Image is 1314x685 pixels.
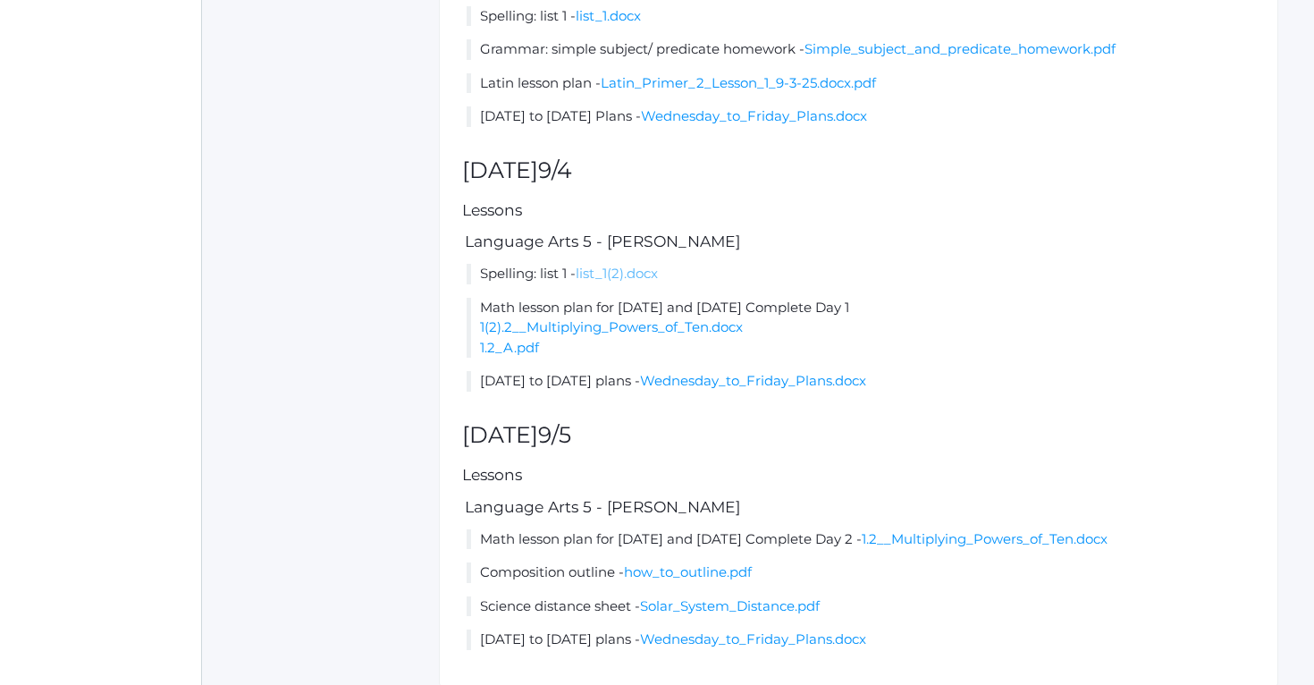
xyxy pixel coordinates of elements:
[480,339,539,356] a: 1.2_A.pdf
[640,630,866,647] a: Wednesday_to_Friday_Plans.docx
[480,318,743,335] a: 1(2).2__Multiplying_Powers_of_Ten.docx
[467,562,1255,583] li: Composition outline -
[467,298,1255,359] li: Math lesson plan for [DATE] and [DATE] Complete Day 1
[462,467,1255,484] h5: Lessons
[640,372,866,389] a: Wednesday_to_Friday_Plans.docx
[467,371,1255,392] li: [DATE] to [DATE] plans -
[538,421,571,448] span: 9/5
[467,630,1255,650] li: [DATE] to [DATE] plans -
[576,265,658,282] a: list_1(2).docx
[804,40,1116,57] a: Simple_subject_and_predicate_homework.pdf
[467,73,1255,94] li: Latin lesson plan -
[467,264,1255,284] li: Spelling: list 1 -
[462,202,1255,219] h5: Lessons
[641,107,867,124] a: Wednesday_to_Friday_Plans.docx
[467,39,1255,60] li: Grammar: simple subject/ predicate homework -
[640,597,820,614] a: Solar_System_Distance.pdf
[467,529,1255,550] li: Math lesson plan for [DATE] and [DATE] Complete Day 2 -
[467,106,1255,127] li: [DATE] to [DATE] Plans -
[462,423,1255,448] h2: [DATE]
[624,563,752,580] a: how_to_outline.pdf
[862,530,1108,547] a: 1.2__Multiplying_Powers_of_Ten.docx
[462,158,1255,183] h2: [DATE]
[467,596,1255,617] li: Science distance sheet -
[601,74,876,91] a: Latin_Primer_2_Lesson_1_9-3-25.docx.pdf
[462,499,1255,516] h5: Language Arts 5 - [PERSON_NAME]
[462,233,1255,250] h5: Language Arts 5 - [PERSON_NAME]
[467,6,1255,27] li: Spelling: list 1 -
[538,156,572,183] span: 9/4
[576,7,641,24] a: list_1.docx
